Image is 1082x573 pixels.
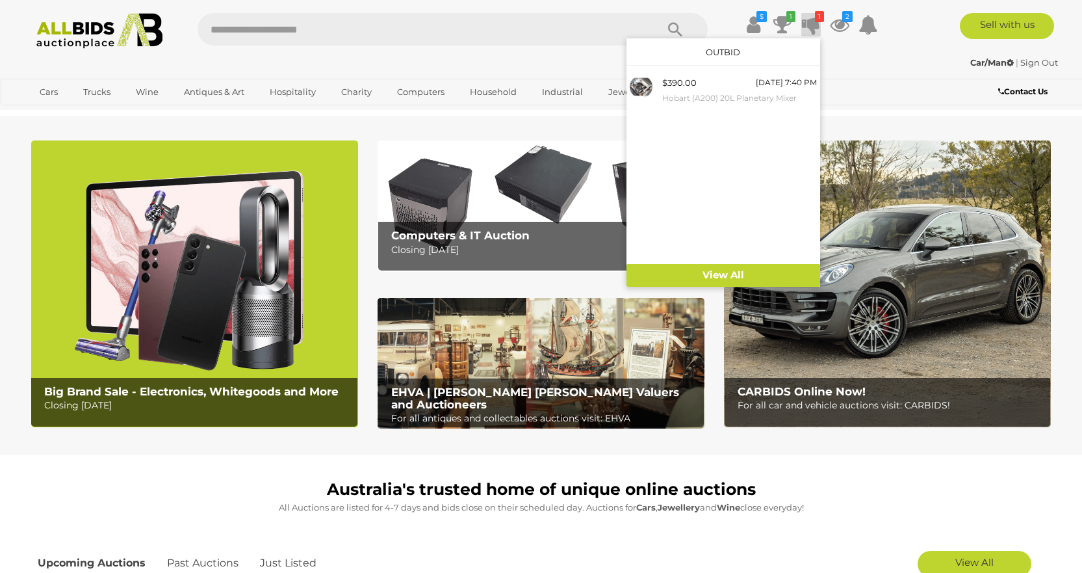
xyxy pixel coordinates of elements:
[391,242,697,258] p: Closing [DATE]
[801,13,821,36] a: 1
[38,481,1045,499] h1: Australia's trusted home of unique online auctions
[738,385,866,398] b: CARBIDS Online Now!
[998,87,1048,96] b: Contact Us
[31,140,358,427] a: Big Brand Sale - Electronics, Whitegoods and More Big Brand Sale - Electronics, Whitegoods and Mo...
[44,385,339,398] b: Big Brand Sale - Electronics, Whitegoods and More
[534,81,591,103] a: Industrial
[391,386,679,411] b: EHVA | [PERSON_NAME] [PERSON_NAME] Valuers and Auctioneers
[717,502,740,513] strong: Wine
[391,410,697,427] p: For all antiques and collectables auctions visit: EHVA
[378,298,704,429] a: EHVA | Evans Hastings Valuers and Auctioneers EHVA | [PERSON_NAME] [PERSON_NAME] Valuers and Auct...
[970,57,1014,68] strong: Car/Man
[724,140,1051,427] a: CARBIDS Online Now! CARBIDS Online Now! For all car and vehicle auctions visit: CARBIDS!
[756,75,817,90] div: [DATE] 7:40 PM
[815,11,824,22] i: 1
[461,81,525,103] a: Household
[175,81,253,103] a: Antiques & Art
[630,75,652,98] img: 53746-5b.jpg
[127,81,167,103] a: Wine
[744,13,764,36] a: $
[756,11,767,22] i: $
[662,91,817,105] small: Hobart (A200) 20L Planetary Mixer
[786,11,795,22] i: 1
[830,13,849,36] a: 2
[658,502,700,513] strong: Jewellery
[378,140,704,271] img: Computers & IT Auction
[75,81,119,103] a: Trucks
[706,47,740,57] a: Outbid
[391,229,530,242] b: Computers & IT Auction
[333,81,380,103] a: Charity
[955,556,994,568] span: View All
[662,75,697,90] div: $390.00
[842,11,853,22] i: 2
[960,13,1054,39] a: Sell with us
[29,13,170,49] img: Allbids.com.au
[600,81,657,103] a: Jewellery
[643,13,708,46] button: Search
[38,500,1045,515] p: All Auctions are listed for 4-7 days and bids close on their scheduled day. Auctions for , and cl...
[1020,57,1058,68] a: Sign Out
[378,298,704,429] img: EHVA | Evans Hastings Valuers and Auctioneers
[626,264,820,287] a: View All
[626,72,820,108] a: $390.00 [DATE] 7:40 PM Hobart (A200) 20L Planetary Mixer
[738,397,1044,414] p: For all car and vehicle auctions visit: CARBIDS!
[378,140,704,271] a: Computers & IT Auction Computers & IT Auction Closing [DATE]
[1016,57,1018,68] span: |
[31,103,140,124] a: [GEOGRAPHIC_DATA]
[31,81,66,103] a: Cars
[998,85,1051,99] a: Contact Us
[970,57,1016,68] a: Car/Man
[773,13,792,36] a: 1
[261,81,324,103] a: Hospitality
[724,140,1051,427] img: CARBIDS Online Now!
[31,140,358,427] img: Big Brand Sale - Electronics, Whitegoods and More
[389,81,453,103] a: Computers
[44,397,350,414] p: Closing [DATE]
[636,502,656,513] strong: Cars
